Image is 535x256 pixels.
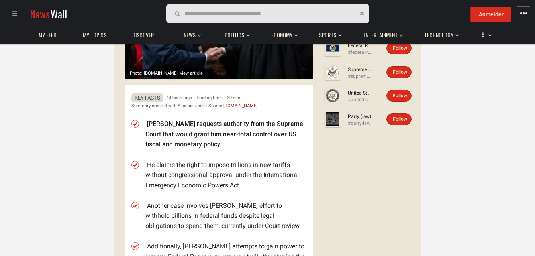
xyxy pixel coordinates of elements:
[393,116,407,122] span: Follow
[127,69,205,77] div: Photo: [DOMAIN_NAME] ·
[132,32,154,39] span: Discover
[420,24,459,43] button: Technology
[221,28,248,43] a: Politics
[359,28,402,43] a: Entertainment
[348,49,372,56] div: #federal-reserve
[145,201,307,231] li: Another case involves [PERSON_NAME] effort to withhold billions in federal funds despite legal ob...
[267,28,296,43] a: Economy
[424,32,453,39] span: Technology
[393,93,407,98] span: Follow
[184,32,196,39] span: News
[30,6,50,21] span: News
[325,111,341,127] img: Profile picture of Party (law)
[83,32,106,39] span: My topics
[325,64,341,80] img: Profile picture of Supreme Court of the United States
[223,103,257,108] a: [DOMAIN_NAME]
[51,6,67,21] span: Wall
[470,7,511,22] button: Anmelden
[420,28,457,43] a: Technology
[315,24,342,43] button: Sports
[267,24,298,43] button: Economy
[348,113,372,120] a: Party (law)
[348,90,372,96] a: United States Congress
[131,93,163,102] span: Key Facts
[348,73,372,80] div: #supreme-court-of-the-united-states
[221,24,250,43] button: Politics
[393,45,407,51] span: Follow
[363,32,398,39] span: Entertainment
[393,69,407,75] span: Follow
[271,32,292,39] span: Economy
[315,28,340,43] a: Sports
[348,66,372,73] a: Supreme Court of the United States
[180,71,203,76] span: view article
[479,11,505,18] span: Anmelden
[348,120,372,127] div: #party-law
[319,32,336,39] span: Sports
[145,119,307,150] li: [PERSON_NAME] requests authority from the Supreme Court that would grant him near-total control o...
[180,24,204,43] button: News
[359,24,403,43] button: Entertainment
[145,160,307,191] li: He claims the right to impose trillions in new tariffs without congressional approval under the I...
[348,42,372,49] a: Federal Reserve
[348,96,372,103] div: #united-states-congress
[325,88,341,104] img: Profile picture of United States Congress
[180,28,200,43] a: News
[30,6,67,21] a: NewsWall
[325,40,341,56] img: Profile picture of Federal Reserve
[131,94,307,109] div: 14 hours ago · Reading time: ~30 sec. Summary created with AI assistance · Source:
[39,32,57,39] span: My Feed
[225,32,244,39] span: Politics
